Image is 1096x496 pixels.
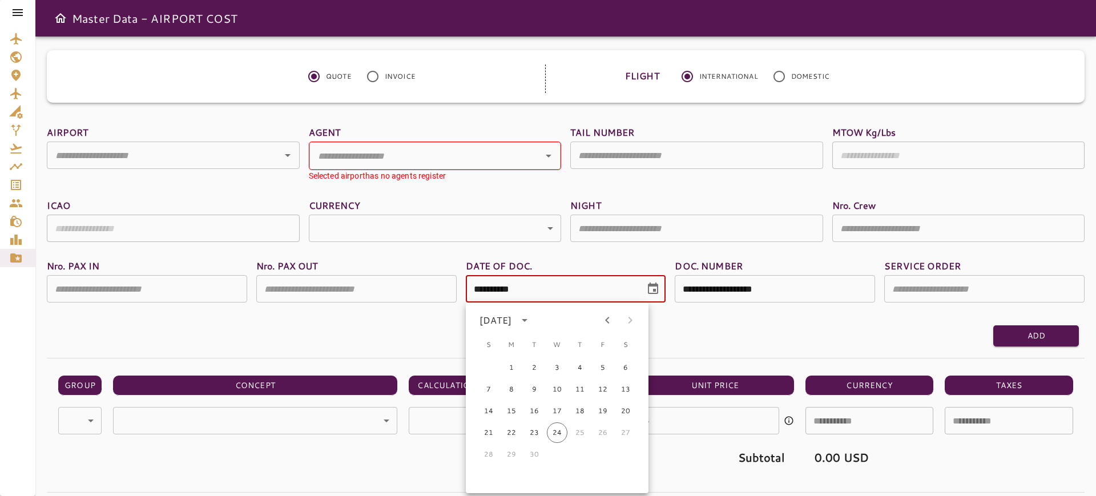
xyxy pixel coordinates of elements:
[570,199,823,212] label: NIGHT
[49,7,72,30] button: Open drawer
[596,309,619,332] button: Previous month
[501,379,522,400] button: 8
[524,333,545,356] span: Tuesday
[615,401,636,421] button: 20
[832,199,1085,212] label: Nro. Crew
[47,126,300,139] label: AIRPORT
[541,148,557,164] button: Open
[478,379,499,400] button: 7
[72,9,237,27] h6: Master Data - AIRPORT COST
[478,422,499,443] button: 21
[515,310,534,330] button: calendar view is open, switch to year view
[993,325,1079,346] button: Add
[309,170,562,182] div: Selected airport has no agents register
[945,376,1073,396] th: TAXES
[570,379,590,400] button: 11
[524,379,545,400] button: 9
[636,440,794,475] td: Subtotal
[593,357,613,378] button: 5
[547,357,567,378] button: 3
[593,379,613,400] button: 12
[625,64,659,88] label: FLIGHT
[615,379,636,400] button: 13
[58,376,102,396] th: GROUP
[309,126,562,139] label: AGENT
[501,401,522,421] button: 15
[547,401,567,421] button: 17
[805,440,934,475] td: 0.00 USD
[478,333,499,356] span: Sunday
[256,259,457,272] label: Nro. PAX OUT
[524,422,545,443] button: 23
[642,277,664,300] button: Choose date
[570,126,823,139] label: TAIL NUMBER
[280,147,296,163] button: Open
[501,357,522,378] button: 1
[570,357,590,378] button: 4
[805,376,934,396] th: CURRENCY
[113,376,397,396] th: CONCEPT
[501,333,522,356] span: Monday
[615,357,636,378] button: 6
[832,126,1085,139] label: MTOW Kg/Lbs
[478,401,499,421] button: 14
[524,357,545,378] button: 2
[385,71,416,82] span: INVOICE
[547,422,567,443] button: 24
[593,333,613,356] span: Friday
[47,199,300,212] label: ICAO
[636,376,794,396] th: UNIT PRICE
[479,313,511,327] div: [DATE]
[309,215,562,242] div: ​
[675,259,875,272] label: DOC. NUMBER
[615,333,636,356] span: Saturday
[791,71,829,82] span: DOMESTIC
[547,379,567,400] button: 10
[58,407,102,434] div: ​
[113,407,397,434] div: ​
[309,199,562,212] label: CURRENCY
[593,401,613,421] button: 19
[884,259,1085,272] label: SERVICE ORDER
[547,333,567,356] span: Wednesday
[409,407,486,434] div: ​
[466,259,666,272] label: DATE OF DOC.
[326,71,352,82] span: QUOTE
[570,401,590,421] button: 18
[409,376,486,396] th: CALCULATION
[699,71,758,82] span: INTERNATIONAL
[570,333,590,356] span: Thursday
[47,259,247,272] label: Nro. PAX IN
[524,401,545,421] button: 16
[501,422,522,443] button: 22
